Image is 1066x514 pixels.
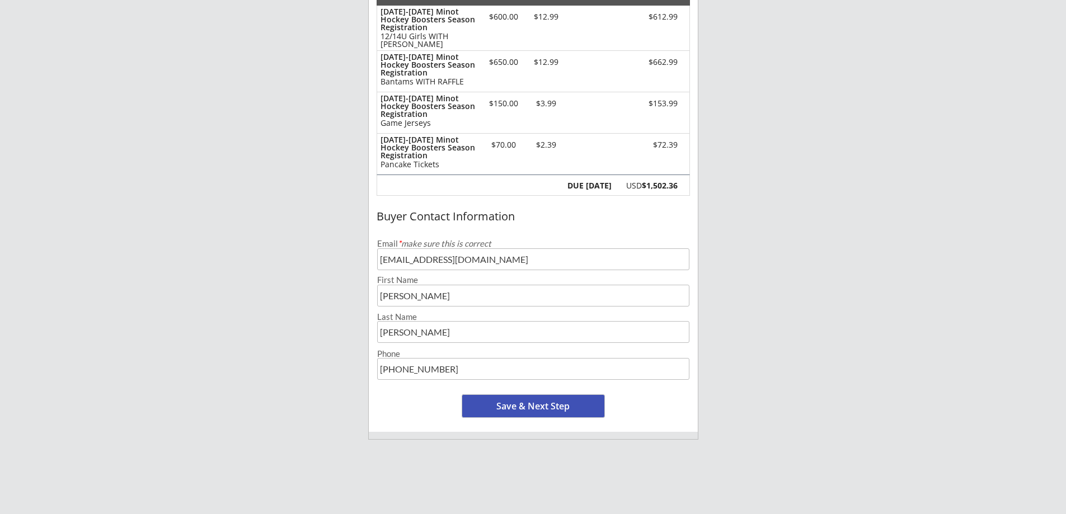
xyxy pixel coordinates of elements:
[614,13,678,21] div: $612.99
[528,13,565,21] div: $12.99
[381,119,475,127] div: Game Jerseys
[528,58,565,66] div: $12.99
[381,53,475,77] div: [DATE]-[DATE] Minot Hockey Boosters Season Registration
[618,182,678,190] div: USD
[377,239,689,248] div: Email
[565,182,612,190] div: DUE [DATE]
[377,210,690,223] div: Buyer Contact Information
[614,141,678,149] div: $72.39
[381,32,475,48] div: 12/14U Girls WITH [PERSON_NAME]
[480,141,528,149] div: $70.00
[377,313,689,321] div: Last Name
[377,350,689,358] div: Phone
[381,78,475,86] div: Bantams WITH RAFFLE
[480,100,528,107] div: $150.00
[377,276,689,284] div: First Name
[480,58,528,66] div: $650.00
[614,100,678,107] div: $153.99
[462,395,604,417] button: Save & Next Step
[528,141,565,149] div: $2.39
[381,161,475,168] div: Pancake Tickets
[642,180,678,191] strong: $1,502.36
[381,8,475,31] div: [DATE]-[DATE] Minot Hockey Boosters Season Registration
[398,238,491,248] em: make sure this is correct
[614,58,678,66] div: $662.99
[381,136,475,159] div: [DATE]-[DATE] Minot Hockey Boosters Season Registration
[528,100,565,107] div: $3.99
[381,95,475,118] div: [DATE]-[DATE] Minot Hockey Boosters Season Registration
[480,13,528,21] div: $600.00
